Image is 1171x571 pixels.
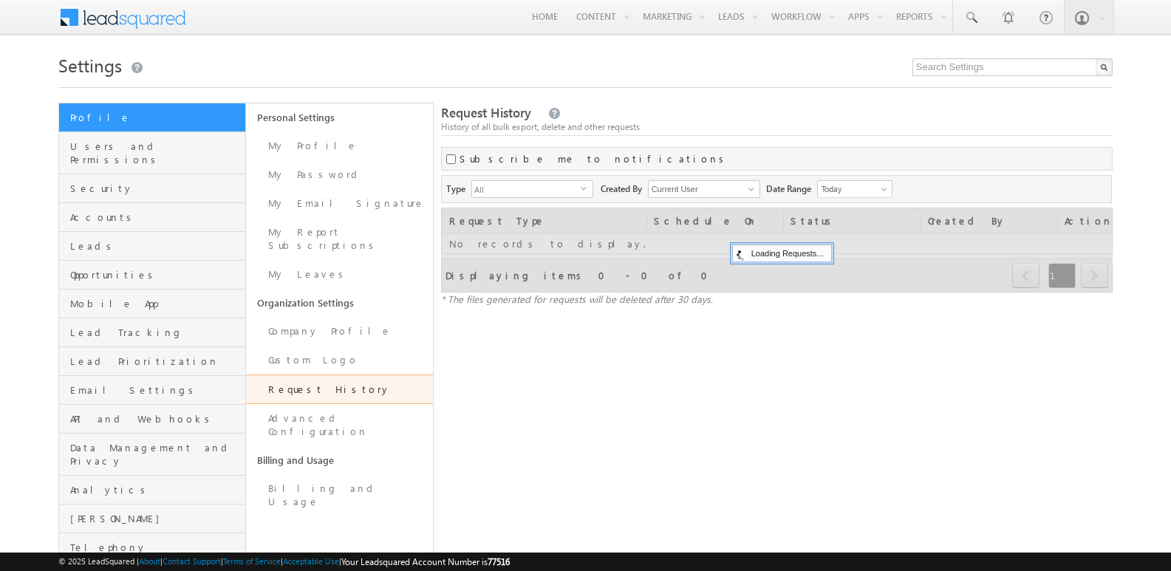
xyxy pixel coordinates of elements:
[246,189,433,218] a: My Email Signature
[70,441,242,468] span: Data Management and Privacy
[818,182,888,196] span: Today
[70,483,242,496] span: Analytics
[581,185,593,191] span: select
[648,180,760,198] input: Type to Search
[59,132,245,174] a: Users and Permissions
[441,104,531,121] span: Request History
[246,346,433,375] a: Custom Logo
[70,355,242,368] span: Lead Prioritization
[70,182,242,195] span: Security
[70,326,242,339] span: Lead Tracking
[246,375,433,404] a: Request History
[70,140,242,166] span: Users and Permissions
[70,512,242,525] span: [PERSON_NAME]
[246,404,433,446] a: Advanced Configuration
[246,446,433,474] a: Billing and Usage
[70,211,242,224] span: Accounts
[58,555,510,569] span: © 2025 LeadSquared | | | | |
[59,318,245,347] a: Lead Tracking
[441,293,713,305] span: * The files generated for requests will be deleted after 30 days.
[283,556,339,566] a: Acceptable Use
[59,376,245,405] a: Email Settings
[59,174,245,203] a: Security
[446,180,471,196] span: Type
[246,474,433,516] a: Billing and Usage
[59,476,245,505] a: Analytics
[58,53,122,77] span: Settings
[732,245,832,262] div: Loading Requests...
[70,541,242,554] span: Telephony
[740,182,759,196] a: Show All Items
[163,556,221,566] a: Contact Support
[766,180,817,196] span: Date Range
[139,556,160,566] a: About
[246,289,433,317] a: Organization Settings
[246,131,433,160] a: My Profile
[472,181,581,197] span: All
[70,383,242,397] span: Email Settings
[59,261,245,290] a: Opportunities
[246,103,433,131] a: Personal Settings
[471,180,593,198] div: All
[59,347,245,376] a: Lead Prioritization
[59,505,245,533] a: [PERSON_NAME]
[59,232,245,261] a: Leads
[70,268,242,281] span: Opportunities
[59,533,245,562] a: Telephony
[246,218,433,260] a: My Report Subscriptions
[223,556,281,566] a: Terms of Service
[246,260,433,289] a: My Leaves
[460,152,729,165] label: Subscribe me to notifications
[59,103,245,132] a: Profile
[59,203,245,232] a: Accounts
[59,405,245,434] a: API and Webhooks
[246,317,433,346] a: Company Profile
[59,290,245,318] a: Mobile App
[341,556,510,567] span: Your Leadsquared Account Number is
[817,180,892,198] a: Today
[246,160,433,189] a: My Password
[59,434,245,476] a: Data Management and Privacy
[488,556,510,567] span: 77516
[70,297,242,310] span: Mobile App
[70,412,242,425] span: API and Webhooks
[70,111,242,124] span: Profile
[601,180,648,196] span: Created By
[70,239,242,253] span: Leads
[441,120,1113,134] div: History of all bulk export, delete and other requests
[912,58,1113,76] input: Search Settings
